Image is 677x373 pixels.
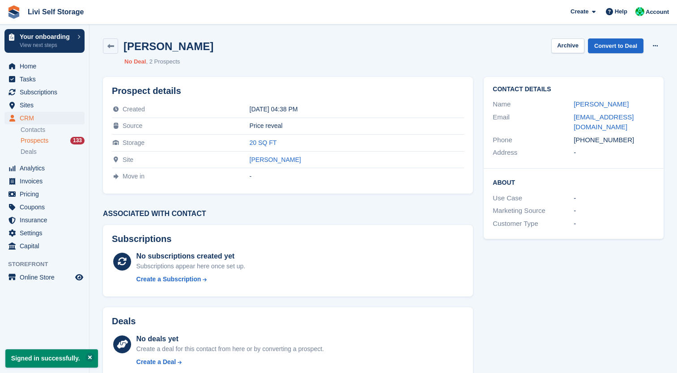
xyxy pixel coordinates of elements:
span: Created [123,106,145,113]
button: Archive [551,38,584,53]
a: [PERSON_NAME] [250,156,301,163]
div: [DATE] 04:38 PM [250,106,464,113]
a: Convert to Deal [588,38,643,53]
span: Home [20,60,73,72]
img: Joe Robertson [635,7,644,16]
a: menu [4,60,85,72]
a: menu [4,99,85,111]
a: Create a Deal [136,357,324,367]
div: - [574,148,655,158]
a: menu [4,271,85,284]
span: Storage [123,139,145,146]
a: Preview store [74,272,85,283]
div: - [250,173,464,180]
div: [PHONE_NUMBER] [574,135,655,145]
h3: Associated with contact [103,210,473,218]
span: Create [571,7,588,16]
div: Email [493,112,574,132]
a: Livi Self Storage [24,4,87,19]
span: Site [123,156,133,163]
p: Your onboarding [20,34,73,40]
h2: Contact Details [493,86,655,93]
div: Customer Type [493,219,574,229]
span: Capital [20,240,73,252]
div: - [574,219,655,229]
div: Marketing Source [493,206,574,216]
a: Deals [21,147,85,157]
div: No subscriptions created yet [136,251,246,262]
a: [EMAIL_ADDRESS][DOMAIN_NAME] [574,113,634,131]
a: menu [4,112,85,124]
div: Subscriptions appear here once set up. [136,262,246,271]
a: [PERSON_NAME] [574,100,629,108]
h2: Deals [112,316,136,326]
a: menu [4,86,85,98]
div: Create a Deal [136,357,176,367]
li: 2 Prospects [146,57,180,66]
li: No Deal [124,57,146,66]
div: - [574,193,655,203]
a: menu [4,73,85,85]
h2: Prospect details [112,86,464,96]
a: menu [4,227,85,239]
span: Invoices [20,175,73,187]
div: Price reveal [250,122,464,129]
div: 133 [70,137,85,144]
div: Create a deal for this contact from here or by converting a prospect. [136,344,324,354]
img: stora-icon-8386f47178a22dfd0bd8f6a31ec36ba5ce8667c1dd55bd0f319d3a0aa187defe.svg [7,5,21,19]
div: No deals yet [136,334,324,344]
h2: [PERSON_NAME] [123,40,213,52]
span: Tasks [20,73,73,85]
a: Create a Subscription [136,275,246,284]
span: Deals [21,148,37,156]
p: View next steps [20,41,73,49]
div: Create a Subscription [136,275,201,284]
span: Settings [20,227,73,239]
span: Online Store [20,271,73,284]
a: Prospects 133 [21,136,85,145]
div: Name [493,99,574,110]
h2: About [493,178,655,186]
div: - [574,206,655,216]
span: Sites [20,99,73,111]
span: Pricing [20,188,73,200]
span: Help [615,7,627,16]
span: Storefront [8,260,89,269]
span: Prospects [21,136,48,145]
span: Source [123,122,142,129]
a: menu [4,188,85,200]
p: Signed in successfully. [5,349,98,368]
a: menu [4,162,85,174]
span: Account [646,8,669,17]
div: Phone [493,135,574,145]
a: Contacts [21,126,85,134]
h2: Subscriptions [112,234,464,244]
a: menu [4,175,85,187]
a: 20 SQ FT [250,139,277,146]
a: menu [4,201,85,213]
a: menu [4,240,85,252]
span: CRM [20,112,73,124]
div: Use Case [493,193,574,203]
span: Insurance [20,214,73,226]
a: menu [4,214,85,226]
div: Address [493,148,574,158]
span: Subscriptions [20,86,73,98]
span: Analytics [20,162,73,174]
span: Move in [123,173,145,180]
a: Your onboarding View next steps [4,29,85,53]
span: Coupons [20,201,73,213]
